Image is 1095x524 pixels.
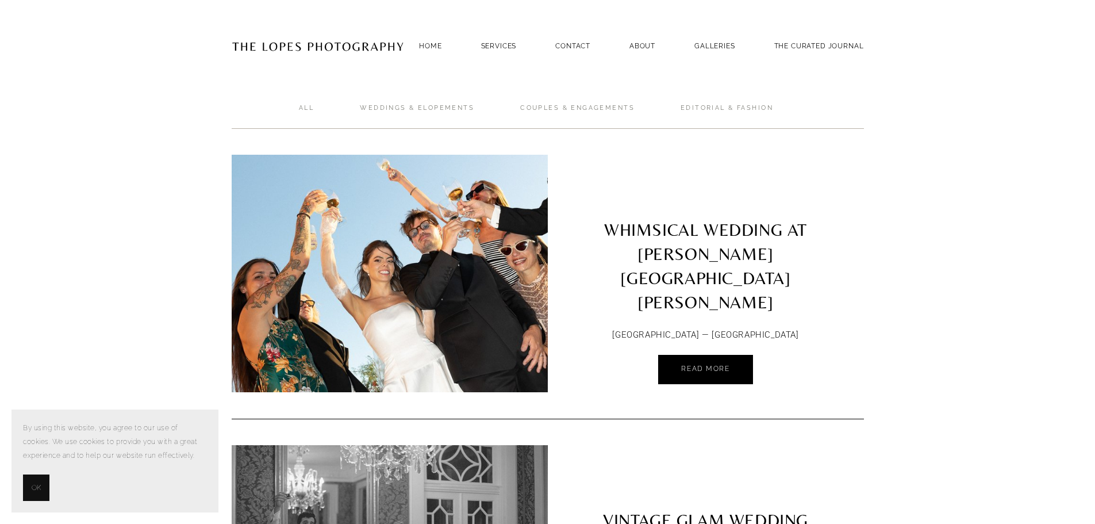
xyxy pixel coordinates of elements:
[520,104,635,129] a: Couples & ENGAGEMENTS
[481,42,517,50] a: SERVICES
[360,104,474,129] a: Weddings & Elopements
[211,155,568,392] img: WHIMSICAL WEDDING AT PALÁCIO DE TANCOS LISBON
[23,421,207,463] p: By using this website, you agree to our use of cookies. We use cookies to provide you with a grea...
[548,155,864,320] a: WHIMSICAL WEDDING AT [PERSON_NAME][GEOGRAPHIC_DATA][PERSON_NAME]
[681,104,773,129] a: Editorial & Fashion
[23,475,49,501] button: OK
[658,355,752,384] a: Read More
[555,38,590,53] a: Contact
[11,410,218,512] section: Cookie banner
[629,38,655,53] a: ABOUT
[774,38,864,53] a: THE CURATED JOURNAL
[419,38,441,53] a: Home
[586,327,825,343] p: [GEOGRAPHIC_DATA] — [GEOGRAPHIC_DATA]
[232,18,404,74] img: Portugal Wedding Photographer | The Lopes Photography
[694,38,735,53] a: GALLERIES
[681,365,729,373] span: Read More
[299,104,314,129] a: ALL
[32,481,41,495] span: OK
